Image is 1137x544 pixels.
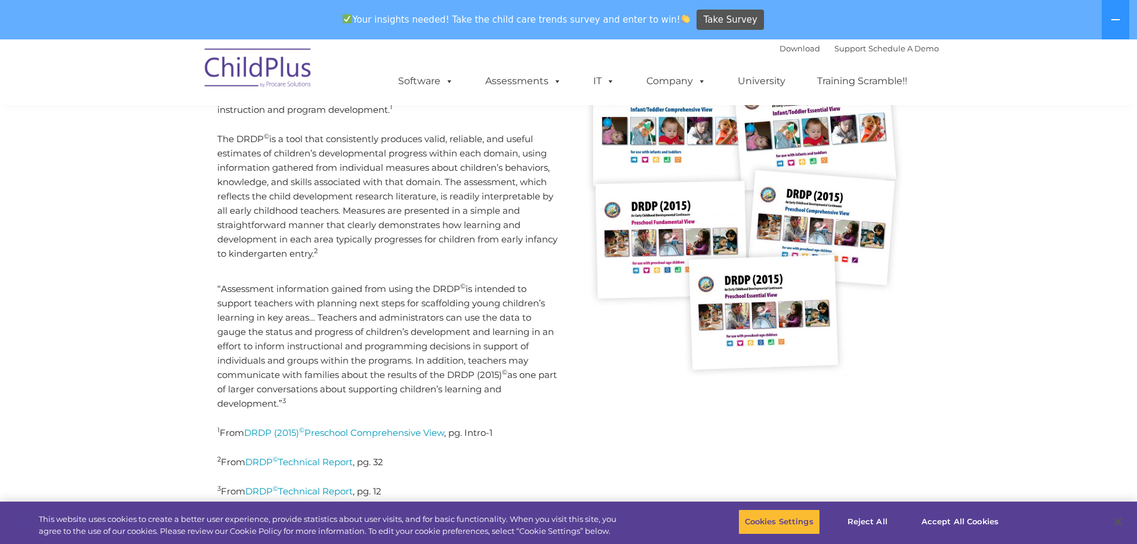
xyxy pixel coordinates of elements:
img: 👏 [681,14,690,23]
img: image (2) [578,60,920,376]
p: From , pg. 12 [217,484,560,499]
sup: 1 [217,426,220,434]
div: This website uses cookies to create a better user experience, provide statistics about user visit... [39,514,625,537]
p: “Assessment information gained from using the DRDP is intended to support teachers with planning ... [217,282,560,411]
a: Company [634,69,718,93]
sup: © [460,282,466,290]
a: DRDP©Technical Report [245,456,353,468]
sup: 2 [217,455,221,463]
a: Support [834,44,866,53]
sup: 2 [314,247,318,255]
sup: 3 [217,484,221,493]
sup: © [264,132,269,140]
sup: © [273,455,278,463]
p: From , pg. Intro-1 [217,426,560,440]
sup: © [502,368,507,376]
span: Take Survey [704,10,757,30]
button: Accept All Cookies [915,509,1005,534]
sup: © [273,484,278,493]
a: Schedule A Demo [868,44,939,53]
img: ChildPlus by Procare Solutions [199,40,318,100]
a: Take Survey [697,10,764,30]
a: DRDP©Technical Report [245,485,353,497]
a: Assessments [473,69,574,93]
button: Reject All [830,509,905,534]
a: University [726,69,797,93]
p: From , pg. 32 [217,455,560,469]
button: Cookies Settings [738,509,820,534]
span: Your insights needed! Take the child care trends survey and enter to win! [338,8,695,31]
sup: © [299,426,304,434]
a: Software [386,69,466,93]
a: Download [779,44,820,53]
a: Training Scramble!! [805,69,919,93]
font: | [779,44,939,53]
sup: 3 [282,397,286,405]
a: DRDP (2015)©Preschool Comprehensive View [244,427,444,438]
sup: 1 [390,103,392,111]
p: The DRDP is a tool that consistently produces valid, reliable, and useful estimates of children’s... [217,132,560,261]
button: Close [1105,509,1131,535]
img: ✅ [343,14,352,23]
a: IT [581,69,627,93]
